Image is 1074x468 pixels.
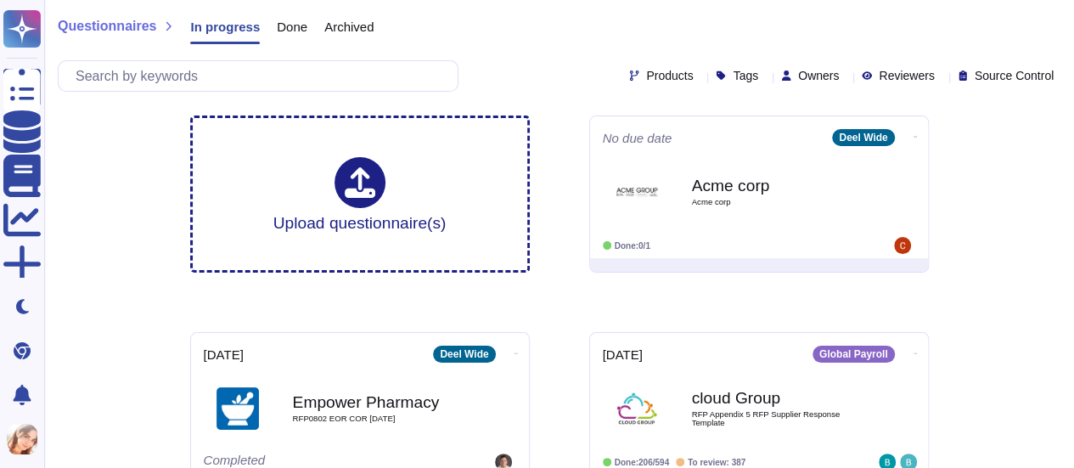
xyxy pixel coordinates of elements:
span: Questionnaires [58,20,156,33]
b: cloud Group [692,390,862,406]
span: Owners [798,70,839,82]
span: Acme corp [692,198,862,206]
span: Done: 0/1 [615,241,650,251]
img: user [7,424,37,454]
b: Acme corp [692,178,862,194]
span: To review: 387 [688,458,745,467]
input: Search by keywords [67,61,458,91]
img: Logo [616,387,658,430]
span: Products [646,70,693,82]
img: Logo [216,387,259,430]
div: Global Payroll [813,346,895,363]
button: user [3,420,49,458]
span: [DATE] [204,348,244,361]
img: user [894,237,911,254]
span: No due date [603,132,672,144]
div: Upload questionnaire(s) [273,157,447,231]
span: RFP0802 EOR COR [DATE] [293,414,463,423]
span: Done [277,20,307,33]
span: Archived [324,20,374,33]
span: RFP Appendix 5 RFP Supplier Response Template [692,410,862,426]
span: Reviewers [879,70,934,82]
div: Deel Wide [433,346,495,363]
img: Logo [616,171,658,213]
span: Source Control [975,70,1054,82]
span: Tags [733,70,758,82]
span: Done: 206/594 [615,458,670,467]
div: Deel Wide [832,129,894,146]
span: [DATE] [603,348,643,361]
b: Empower Pharmacy [293,394,463,410]
span: In progress [190,20,260,33]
